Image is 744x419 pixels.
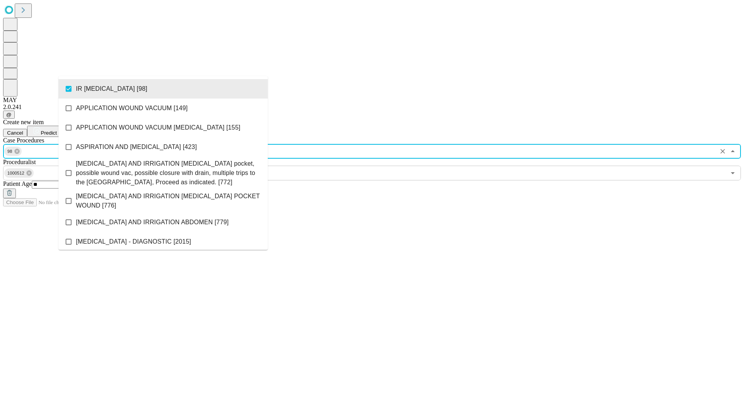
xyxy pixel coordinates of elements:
[3,97,741,104] div: MAY
[41,130,57,136] span: Predict
[76,192,262,210] span: [MEDICAL_DATA] AND IRRIGATION [MEDICAL_DATA] POCKET WOUND [776]
[3,104,741,111] div: 2.0.241
[3,159,36,165] span: Proceduralist
[3,180,32,187] span: Patient Age
[727,146,738,157] button: Close
[3,111,15,119] button: @
[76,218,229,227] span: [MEDICAL_DATA] AND IRRIGATION ABDOMEN [779]
[3,129,27,137] button: Cancel
[4,169,28,178] span: 1000512
[4,168,34,178] div: 1000512
[4,147,15,156] span: 98
[76,142,197,152] span: ASPIRATION AND [MEDICAL_DATA] [423]
[76,84,147,93] span: IR [MEDICAL_DATA] [98]
[4,147,22,156] div: 98
[6,112,12,118] span: @
[727,168,738,178] button: Open
[76,159,262,187] span: [MEDICAL_DATA] AND IRRIGATION [MEDICAL_DATA] pocket, possible wound vac, possible closure with dr...
[27,126,63,137] button: Predict
[717,146,728,157] button: Clear
[76,123,240,132] span: APPLICATION WOUND VACUUM [MEDICAL_DATA] [155]
[76,104,188,113] span: APPLICATION WOUND VACUUM [149]
[76,237,191,246] span: [MEDICAL_DATA] - DIAGNOSTIC [2015]
[3,137,44,144] span: Scheduled Procedure
[3,119,44,125] span: Create new item
[7,130,23,136] span: Cancel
